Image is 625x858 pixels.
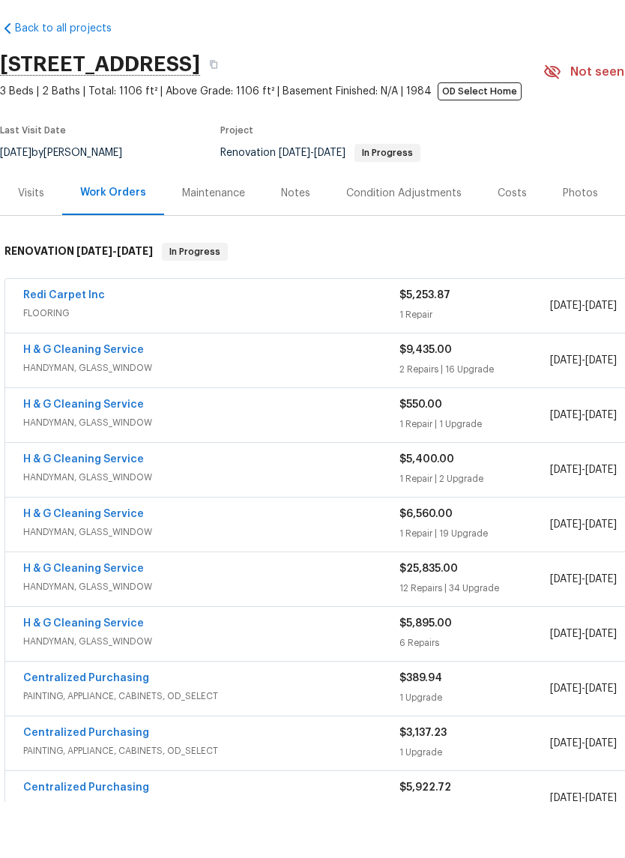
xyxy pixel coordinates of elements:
a: H & G Cleaning Service [23,565,144,575]
span: PAINTING, APPLIANCE, CABINETS, OD_SELECT [23,800,399,815]
span: - [550,354,617,369]
span: HANDYMAN, GLASS_WINDOW [23,690,399,705]
span: HANDYMAN, GLASS_WINDOW [23,417,399,432]
span: $25,835.00 [399,620,458,630]
span: [DATE] [550,794,582,805]
span: [DATE] [585,794,617,805]
span: - [550,792,617,807]
span: [DATE] [314,204,345,214]
span: [DATE] [585,685,617,695]
span: Tasks [312,19,344,29]
span: $5,895.00 [399,674,452,685]
span: HANDYMAN, GLASS_WINDOW [23,581,399,596]
span: Maestro [51,16,100,31]
span: - [279,204,345,214]
button: Copy Address [200,107,227,134]
span: [DATE] [550,521,582,531]
span: [DATE] [550,630,582,641]
div: 1 Upgrade [399,801,550,816]
span: [DATE] [585,521,617,531]
span: [DATE] [585,575,617,586]
a: Redi Carpet Inc [23,346,105,357]
span: $9,435.00 [399,401,452,411]
a: H & G Cleaning Service [23,401,144,411]
span: [DATE] [585,411,617,422]
a: Centralized Purchasing [23,729,149,740]
span: [DATE] [117,302,153,312]
span: Projects [192,16,238,31]
div: 1 Repair | 1 Upgrade [399,473,550,488]
span: $5,400.00 [399,510,454,521]
span: - [550,573,617,588]
span: - [550,683,617,698]
span: [DATE] [550,575,582,586]
span: [DATE] [76,302,112,312]
span: In Progress [356,205,419,214]
span: PAINTING, APPLIANCE, CABINETS, OD_SELECT [23,745,399,760]
span: - [550,409,617,424]
span: FLOORING [23,362,399,377]
span: $5,922.72 [399,839,451,849]
span: HANDYMAN, GLASS_WINDOW [23,471,399,486]
span: $550.00 [399,456,442,466]
span: - [550,519,617,534]
span: [DATE] [550,740,582,750]
div: Costs [498,242,527,257]
h6: RENOVATION [4,299,153,317]
span: $389.94 [399,729,442,740]
span: $3,137.23 [399,784,447,794]
span: Work Orders [256,9,295,39]
div: Condition Adjustments [346,242,462,257]
div: 1 Repair [399,363,550,378]
div: 9 [536,9,546,24]
span: [DATE] [550,411,582,422]
span: - [76,302,153,312]
span: - [550,628,617,643]
span: - [550,737,617,752]
span: HANDYMAN, GLASS_WINDOW [23,526,399,541]
span: Renovation [220,204,420,214]
div: 1 Repair | 19 Upgrade [399,582,550,597]
a: H & G Cleaning Service [23,674,144,685]
a: H & G Cleaning Service [23,456,144,466]
span: [DATE] [585,740,617,750]
span: Properties [362,16,420,31]
span: Geo Assignments [438,9,510,39]
div: 12 Repairs | 34 Upgrade [399,637,550,652]
a: H & G Cleaning Service [23,620,144,630]
span: $6,560.00 [399,565,453,575]
span: [DATE] [585,357,617,367]
span: HANDYMAN, GLASS_WINDOW [23,635,399,650]
span: [DATE] [279,204,310,214]
span: [DATE] [585,466,617,477]
div: Photos [563,242,598,257]
span: $5,253.87 [399,346,450,357]
span: OD Select Home [438,139,522,157]
div: Maintenance [182,242,245,257]
span: [DATE] [550,466,582,477]
span: [DATE] [550,685,582,695]
span: - [550,464,617,479]
a: H & G Cleaning Service [23,510,144,521]
span: [DATE] [585,630,617,641]
span: In Progress [163,300,226,315]
div: 1 Repair | 2 Upgrade [399,528,550,543]
div: 2 Repairs | 16 Upgrade [399,418,550,433]
span: [DATE] [550,357,582,367]
a: Centralized Purchasing [23,839,149,849]
span: Project [220,182,253,191]
div: 6 Repairs [399,692,550,707]
div: Notes [281,242,310,257]
div: 1 Upgrade [399,746,550,761]
a: Centralized Purchasing [23,784,149,794]
div: Work Orders [80,241,146,256]
span: Visits [143,16,174,31]
div: Visits [18,242,44,257]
